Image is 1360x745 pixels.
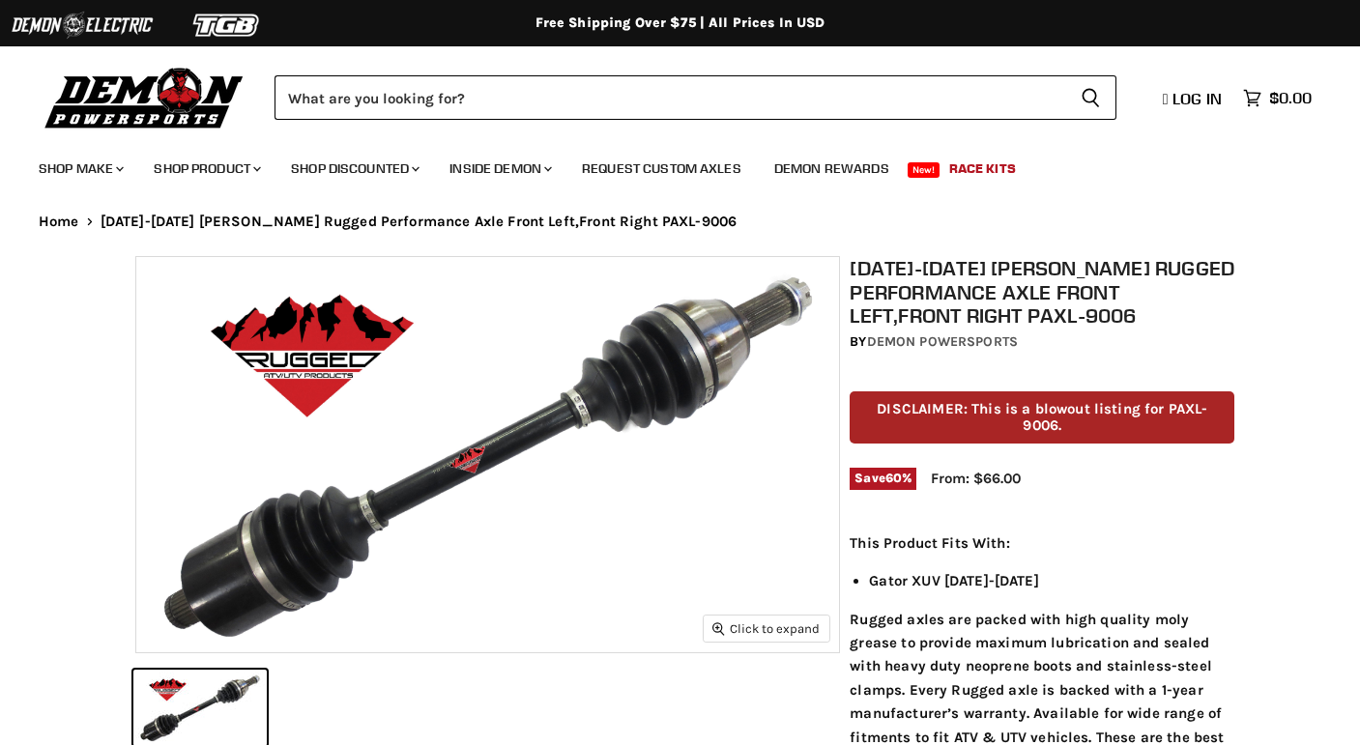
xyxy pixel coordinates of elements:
span: New! [908,162,940,178]
ul: Main menu [24,141,1307,188]
div: by [850,331,1234,353]
img: TGB Logo 2 [155,7,300,43]
a: Shop Discounted [276,149,431,188]
li: Gator XUV [DATE]-[DATE] [869,569,1234,592]
a: Inside Demon [435,149,564,188]
a: Log in [1154,90,1233,107]
a: Shop Make [24,149,135,188]
span: From: $66.00 [931,470,1021,487]
span: Click to expand [712,621,820,636]
p: DISCLAIMER: This is a blowout listing for PAXL-9006. [850,391,1234,444]
p: This Product Fits With: [850,531,1234,555]
form: Product [275,75,1116,120]
span: $0.00 [1269,89,1312,107]
button: Search [1065,75,1116,120]
button: Click to expand [704,616,829,642]
img: 2012-2012 John Deere Rugged Performance Axle Front Left,Front Right PAXL-9006 [136,257,840,652]
span: Log in [1172,89,1222,108]
a: Request Custom Axles [567,149,756,188]
a: Race Kits [935,149,1030,188]
img: Demon Powersports [39,63,250,131]
input: Search [275,75,1065,120]
h1: [DATE]-[DATE] [PERSON_NAME] Rugged Performance Axle Front Left,Front Right PAXL-9006 [850,256,1234,328]
img: Demon Electric Logo 2 [10,7,155,43]
span: Save % [850,468,916,489]
a: Demon Powersports [867,333,1018,350]
a: Demon Rewards [760,149,904,188]
span: 60 [885,471,902,485]
a: $0.00 [1233,84,1321,112]
a: Home [39,214,79,230]
a: Shop Product [139,149,273,188]
span: [DATE]-[DATE] [PERSON_NAME] Rugged Performance Axle Front Left,Front Right PAXL-9006 [101,214,738,230]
